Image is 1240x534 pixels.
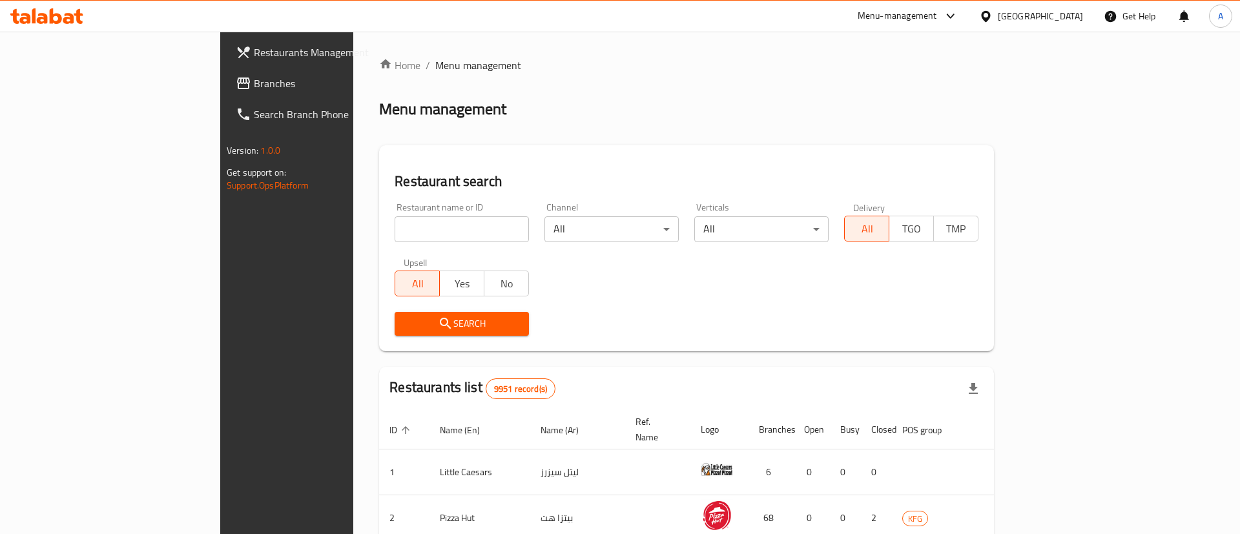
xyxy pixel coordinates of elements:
td: 0 [794,449,830,495]
div: Total records count [486,378,555,399]
th: Branches [749,410,794,449]
nav: breadcrumb [379,57,994,73]
button: TMP [933,216,978,241]
span: 9951 record(s) [486,383,555,395]
span: Search Branch Phone [254,107,417,122]
span: Name (Ar) [541,422,595,438]
a: Restaurants Management [225,37,428,68]
div: All [544,216,679,242]
td: 0 [830,449,861,495]
span: ID [389,422,414,438]
img: Little Caesars [701,453,733,486]
span: Menu management [435,57,521,73]
span: No [490,274,524,293]
span: Name (En) [440,422,497,438]
label: Delivery [853,203,885,212]
a: Support.OpsPlatform [227,177,309,194]
div: Menu-management [858,8,937,24]
span: TGO [894,220,929,238]
button: Search [395,312,529,336]
span: Branches [254,76,417,91]
td: 0 [861,449,892,495]
button: Yes [439,271,484,296]
a: Branches [225,68,428,99]
div: All [694,216,829,242]
input: Search for restaurant name or ID.. [395,216,529,242]
span: Yes [445,274,479,293]
div: [GEOGRAPHIC_DATA] [998,9,1083,23]
td: Little Caesars [429,449,530,495]
span: Get support on: [227,164,286,181]
h2: Restaurant search [395,172,978,191]
li: / [426,57,430,73]
button: TGO [889,216,934,241]
img: Pizza Hut [701,499,733,531]
th: Open [794,410,830,449]
span: A [1218,9,1223,23]
span: POS group [902,422,958,438]
th: Busy [830,410,861,449]
span: KFG [903,511,927,526]
th: Logo [690,410,749,449]
a: Search Branch Phone [225,99,428,130]
td: ليتل سيزرز [530,449,625,495]
div: Export file [958,373,989,404]
th: Closed [861,410,892,449]
button: All [844,216,889,241]
h2: Restaurants list [389,378,555,399]
span: 1.0.0 [260,142,280,159]
span: TMP [939,220,973,238]
span: Search [405,316,519,332]
button: All [395,271,440,296]
label: Upsell [404,258,428,267]
span: Restaurants Management [254,45,417,60]
span: All [400,274,435,293]
h2: Menu management [379,99,506,119]
button: No [484,271,529,296]
span: Ref. Name [635,414,675,445]
span: Version: [227,142,258,159]
td: 6 [749,449,794,495]
span: All [850,220,884,238]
